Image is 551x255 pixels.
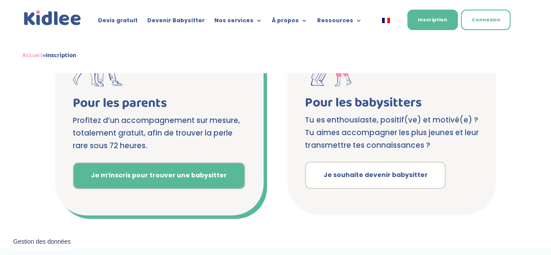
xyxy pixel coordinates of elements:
[13,238,71,246] span: Gestion des données
[214,17,262,27] a: Nos services
[305,162,446,189] a: Je souhaite devenir babysitter
[22,9,83,27] img: logo_kidlee_bleu
[8,233,76,251] button: Gestion des données
[73,97,246,114] h2: Pour les parents
[73,162,245,189] a: Je m’inscris pour trouver une babysitter
[22,9,83,27] a: Kidlee Logo
[461,10,510,30] a: Connexion
[73,114,246,152] p: Profitez d’un accompagnement sur mesure, totalement gratuit, afin de trouver la perle rare sous 7...
[382,18,390,23] img: Français
[98,17,138,27] a: Devis gratuit
[147,17,205,27] a: Devenir Babysitter
[305,96,478,114] h2: Pour les babysitters
[272,17,308,27] a: À propos
[407,10,458,30] a: Inscription
[22,50,43,61] a: Accueil
[46,50,76,61] strong: Inscription
[317,17,362,27] a: Ressources
[22,50,76,61] span: »
[305,114,478,152] p: Tu es enthousiaste, positif(ve) et motivé(e) ? Tu aimes accompagner les plus jeunes et leur trans...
